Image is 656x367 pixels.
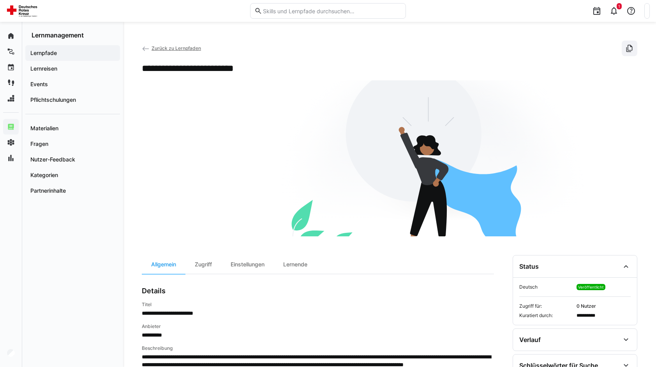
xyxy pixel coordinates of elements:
div: Lernende [274,255,317,274]
h3: Details [142,287,166,295]
h4: Beschreibung [142,345,494,351]
h4: Titel [142,301,494,308]
input: Skills und Lernpfade durchsuchen… [262,7,402,14]
div: Allgemein [142,255,185,274]
h4: Anbieter [142,323,494,330]
span: Kuratiert durch: [519,312,573,319]
a: Zurück zu Lernpfaden [142,45,201,51]
span: Zugriff für: [519,303,573,309]
span: Deutsch [519,284,573,290]
span: 0 Nutzer [577,303,631,309]
div: Zugriff [185,255,221,274]
span: Zurück zu Lernpfaden [152,45,201,51]
div: Einstellungen [221,255,274,274]
div: Verlauf [519,336,541,344]
span: 1 [618,4,620,9]
span: Veröffentlicht [578,285,604,289]
div: Status [519,262,539,270]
